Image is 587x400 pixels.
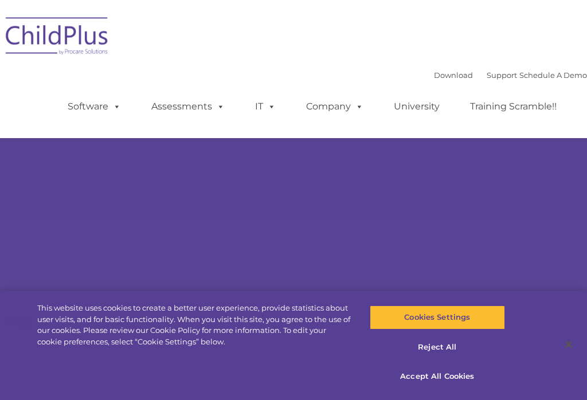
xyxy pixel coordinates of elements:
a: Download [434,70,473,80]
a: Company [295,95,375,118]
a: Assessments [140,95,236,118]
font: | [434,70,587,80]
a: Support [487,70,517,80]
a: Software [56,95,132,118]
a: IT [244,95,287,118]
button: Reject All [370,335,505,359]
a: Training Scramble!! [459,95,568,118]
div: This website uses cookies to create a better user experience, provide statistics about user visit... [37,303,352,347]
button: Cookies Settings [370,305,505,330]
a: University [382,95,451,118]
button: Close [556,332,581,357]
button: Accept All Cookies [370,364,505,389]
a: Schedule A Demo [519,70,587,80]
